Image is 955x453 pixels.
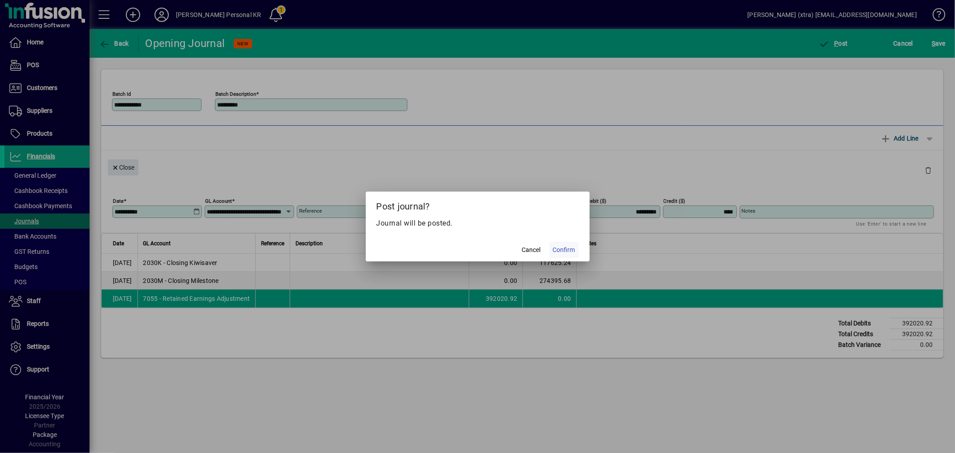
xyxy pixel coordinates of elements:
[549,242,579,258] button: Confirm
[517,242,546,258] button: Cancel
[522,245,541,255] span: Cancel
[366,192,590,218] h2: Post journal?
[377,218,579,229] p: Journal will be posted.
[553,245,575,255] span: Confirm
